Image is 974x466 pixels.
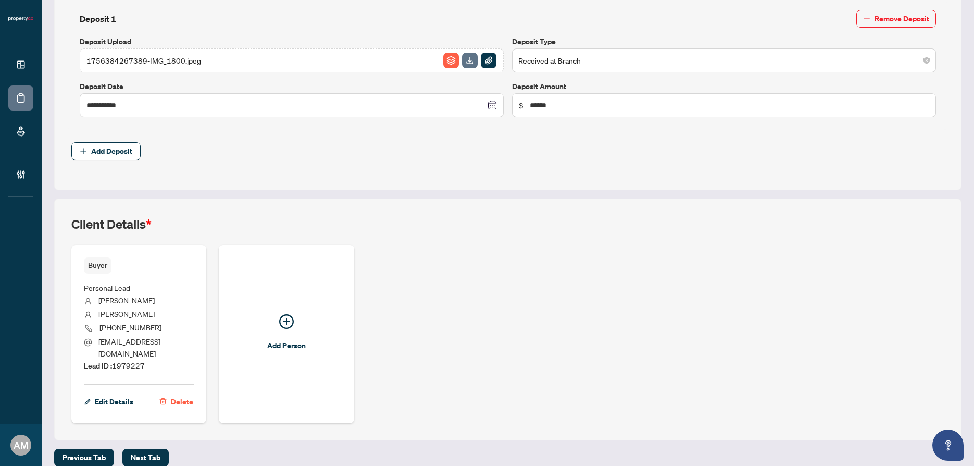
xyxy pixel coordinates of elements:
[91,143,132,160] span: Add Deposit
[923,57,930,64] span: close-circle
[98,337,160,358] span: [EMAIL_ADDRESS][DOMAIN_NAME]
[95,394,133,410] span: Edit Details
[875,10,929,27] span: Remove Deposit
[519,100,523,111] span: $
[80,48,504,72] span: 1756384267389-IMG_1800.jpegFile ArchiveFile DownloadFile Attachement
[159,393,194,411] button: Delete
[131,449,160,466] span: Next Tab
[98,309,155,318] span: [PERSON_NAME]
[99,323,161,332] span: [PHONE_NUMBER]
[480,52,497,69] button: File Attachement
[63,449,106,466] span: Previous Tab
[443,53,459,68] img: File Archive
[80,148,87,155] span: plus
[279,314,294,329] span: plus-circle
[8,16,33,22] img: logo
[71,216,152,232] h2: Client Details
[932,430,964,461] button: Open asap
[512,36,936,47] label: Deposit Type
[84,393,134,411] button: Edit Details
[462,53,478,68] img: File Download
[84,283,130,292] span: Personal Lead
[856,10,936,28] button: Remove Deposit
[518,51,930,70] span: Received at Branch
[71,142,141,160] button: Add Deposit
[86,55,201,66] span: 1756384267389-IMG_1800.jpeg
[84,361,112,371] b: Lead ID :
[171,394,193,410] span: Delete
[80,81,504,92] label: Deposit Date
[84,361,145,370] span: 1979227
[14,438,28,452] span: AM
[98,296,155,305] span: [PERSON_NAME]
[461,52,478,69] button: File Download
[512,81,936,92] label: Deposit Amount
[863,15,870,22] span: minus
[481,53,496,68] img: File Attachement
[84,257,111,274] span: Buyer
[80,36,504,47] label: Deposit Upload
[267,337,306,354] span: Add Person
[443,52,459,69] button: File Archive
[80,13,116,25] h4: Deposit 1
[219,245,354,423] button: Add Person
